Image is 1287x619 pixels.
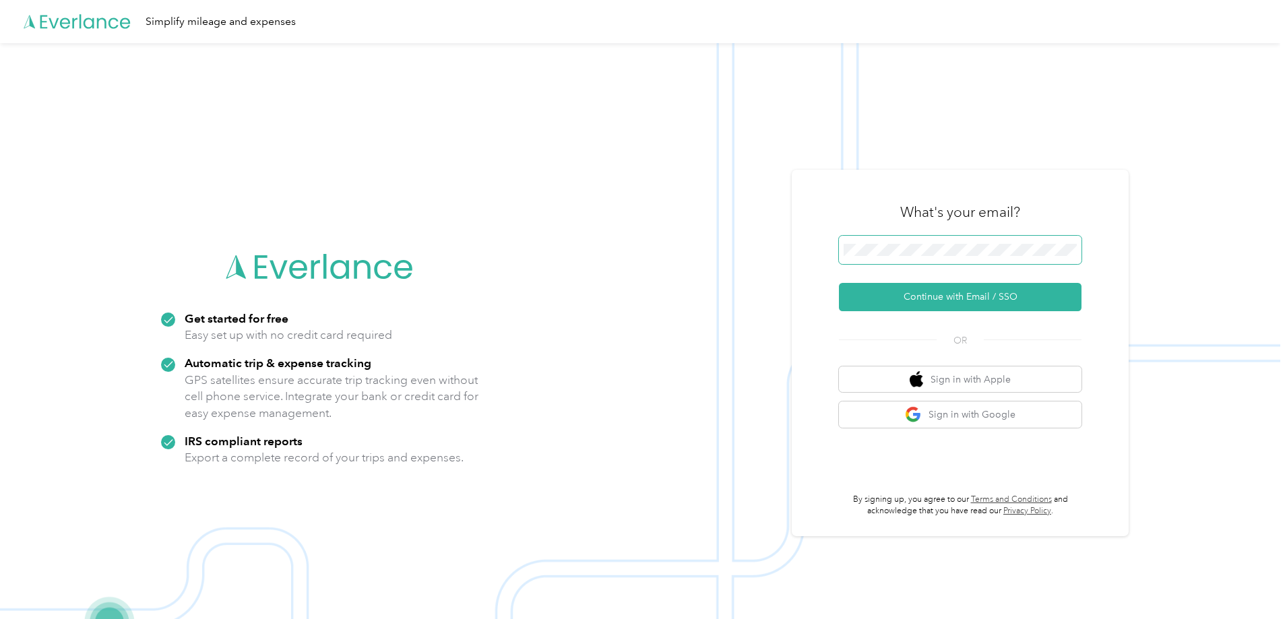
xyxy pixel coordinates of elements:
span: OR [937,333,984,348]
p: Easy set up with no credit card required [185,327,392,344]
h3: What's your email? [900,203,1020,222]
div: Simplify mileage and expenses [146,13,296,30]
img: apple logo [910,371,923,388]
button: google logoSign in with Google [839,401,1081,428]
button: Continue with Email / SSO [839,283,1081,311]
a: Terms and Conditions [971,494,1052,504]
button: apple logoSign in with Apple [839,366,1081,393]
p: By signing up, you agree to our and acknowledge that you have read our . [839,494,1081,517]
strong: Automatic trip & expense tracking [185,356,371,370]
p: GPS satellites ensure accurate trip tracking even without cell phone service. Integrate your bank... [185,372,479,422]
p: Export a complete record of your trips and expenses. [185,449,464,466]
strong: IRS compliant reports [185,434,303,448]
strong: Get started for free [185,311,288,325]
img: google logo [905,406,922,423]
a: Privacy Policy [1003,506,1051,516]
